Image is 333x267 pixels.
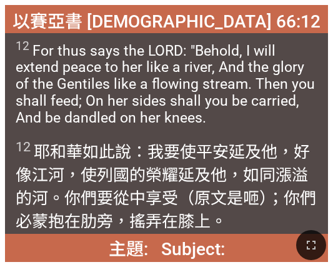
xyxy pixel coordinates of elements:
[16,166,316,231] wh5104: ，使列國
[113,212,227,231] wh6654: ，搖弄
[12,8,321,33] span: 以賽亞書 [DEMOGRAPHIC_DATA] 66:12
[16,39,29,53] sup: 12
[16,189,316,231] wh7857: 的河
[16,143,316,231] wh3068: 如此說
[16,139,317,231] span: 耶和華
[16,166,316,231] wh1471: 的榮耀
[16,143,316,231] wh559: ：我要使平安
[162,212,227,231] wh8173: 在膝
[16,189,316,231] wh5158: 。你們要從中享受（原文是咂
[16,166,316,231] wh3519: 延及他，如同漲溢
[194,212,227,231] wh1290: 上。
[16,139,31,154] sup: 12
[64,212,227,231] wh5375: 在肋旁
[16,39,317,127] span: For thus says the LORD: "Behold, I will extend peace to her like a river, And the glory of the Ge...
